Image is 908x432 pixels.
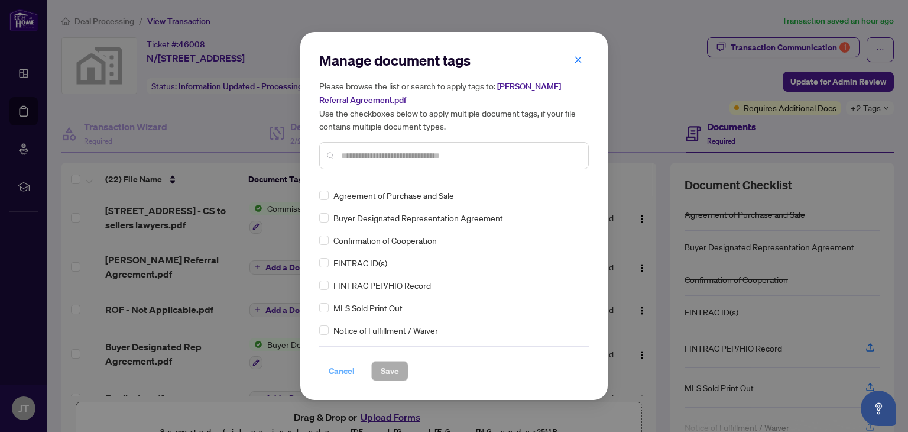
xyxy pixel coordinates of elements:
[371,361,408,381] button: Save
[333,189,454,202] span: Agreement of Purchase and Sale
[861,391,896,426] button: Open asap
[333,256,387,269] span: FINTRAC ID(s)
[333,211,503,224] span: Buyer Designated Representation Agreement
[319,79,589,133] h5: Please browse the list or search to apply tags to: Use the checkboxes below to apply multiple doc...
[319,51,589,70] h2: Manage document tags
[574,56,582,64] span: close
[319,361,364,381] button: Cancel
[333,234,437,247] span: Confirmation of Cooperation
[333,301,403,314] span: MLS Sold Print Out
[333,324,438,337] span: Notice of Fulfillment / Waiver
[333,279,431,292] span: FINTRAC PEP/HIO Record
[329,362,355,381] span: Cancel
